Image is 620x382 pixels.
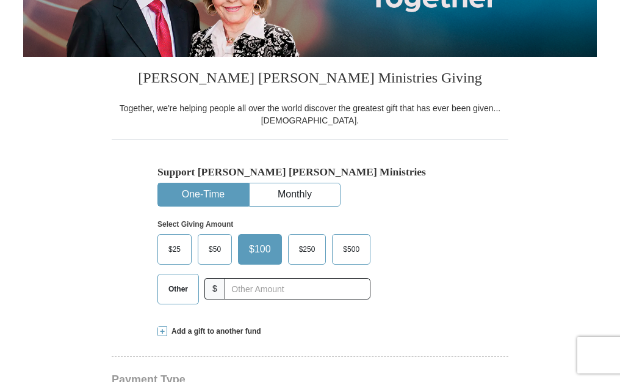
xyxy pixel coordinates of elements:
[112,102,508,127] div: Together, we're helping people all over the world discover the greatest gift that has ever been g...
[157,166,463,178] h5: Support [PERSON_NAME] [PERSON_NAME] Ministries
[162,280,194,298] span: Other
[293,240,322,259] span: $250
[167,326,261,337] span: Add a gift to another fund
[157,220,233,229] strong: Select Giving Amount
[225,278,370,299] input: Other Amount
[250,183,340,206] button: Monthly
[112,57,508,102] h3: [PERSON_NAME] [PERSON_NAME] Ministries Giving
[158,183,248,206] button: One-Time
[337,240,366,259] span: $500
[162,240,187,259] span: $25
[204,278,225,299] span: $
[243,240,277,259] span: $100
[203,240,227,259] span: $50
